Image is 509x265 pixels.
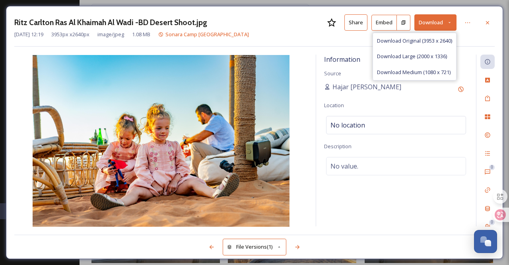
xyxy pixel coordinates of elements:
[324,55,360,64] span: Information
[324,70,341,77] span: Source
[324,143,352,150] span: Description
[377,69,451,76] span: Download Medium (1080 x 721)
[344,14,367,31] button: Share
[414,14,457,31] button: Download
[330,120,365,130] span: No location
[474,230,497,253] button: Open Chat
[324,102,344,109] span: Location
[14,31,43,38] span: [DATE] 12:19
[165,31,249,38] span: Sonara Camp [GEOGRAPHIC_DATA]
[51,31,89,38] span: 3953 px x 2640 px
[371,15,397,31] button: Embed
[97,31,124,38] span: image/jpeg
[332,82,401,92] span: Hajar [PERSON_NAME]
[489,165,495,170] div: 0
[377,37,452,45] span: Download Original (3953 x 2640)
[377,53,447,60] span: Download Large (2000 x 1336)
[223,239,286,255] button: File Versions(1)
[14,55,308,227] img: 07D86968-098A-407C-814703094ACAEA54.jpg
[132,31,150,38] span: 1.08 MB
[14,17,207,28] h3: Ritz Carlton Ras Al Khaimah Al Wadi -BD Desert Shoot.jpg
[330,161,358,171] span: No value.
